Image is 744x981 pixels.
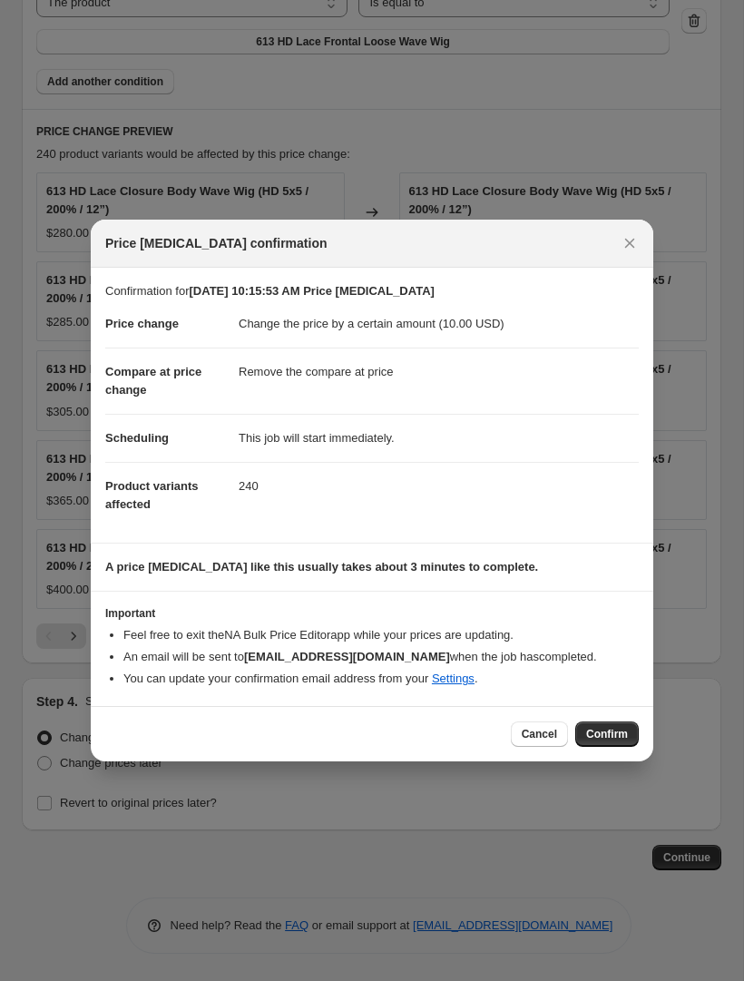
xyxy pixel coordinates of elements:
b: A price [MEDICAL_DATA] like this usually takes about 3 minutes to complete. [105,560,538,574]
dd: 240 [239,462,639,510]
dd: Change the price by a certain amount (10.00 USD) [239,300,639,348]
span: Compare at price change [105,365,201,397]
span: Price [MEDICAL_DATA] confirmation [105,234,328,252]
span: Product variants affected [105,479,199,511]
b: [DATE] 10:15:53 AM Price [MEDICAL_DATA] [189,284,434,298]
b: [EMAIL_ADDRESS][DOMAIN_NAME] [244,650,450,663]
li: An email will be sent to when the job has completed . [123,648,639,666]
span: Cancel [522,727,557,741]
li: You can update your confirmation email address from your . [123,670,639,688]
h3: Important [105,606,639,621]
span: Confirm [586,727,628,741]
span: Scheduling [105,431,169,445]
button: Close [617,231,642,256]
dd: Remove the compare at price [239,348,639,396]
dd: This job will start immediately. [239,414,639,462]
li: Feel free to exit the NA Bulk Price Editor app while your prices are updating. [123,626,639,644]
button: Confirm [575,721,639,747]
span: Price change [105,317,179,330]
a: Settings [432,672,475,685]
button: Cancel [511,721,568,747]
p: Confirmation for [105,282,639,300]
